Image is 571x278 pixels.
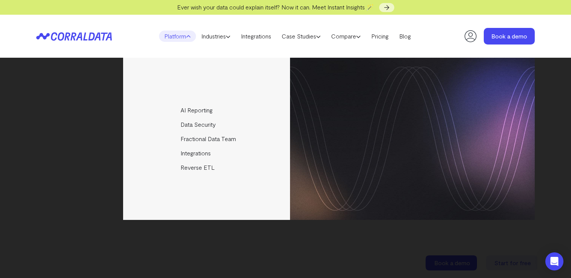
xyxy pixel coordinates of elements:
[159,31,196,42] a: Platform
[276,31,326,42] a: Case Studies
[236,31,276,42] a: Integrations
[545,252,563,270] div: Open Intercom Messenger
[484,28,535,45] a: Book a demo
[123,117,291,132] a: Data Security
[177,3,374,11] span: Ever wish your data could explain itself? Now it can. Meet Instant Insights 🪄
[394,31,416,42] a: Blog
[123,103,291,117] a: AI Reporting
[123,146,291,160] a: Integrations
[123,160,291,175] a: Reverse ETL
[366,31,394,42] a: Pricing
[123,132,291,146] a: Fractional Data Team
[196,31,236,42] a: Industries
[326,31,366,42] a: Compare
